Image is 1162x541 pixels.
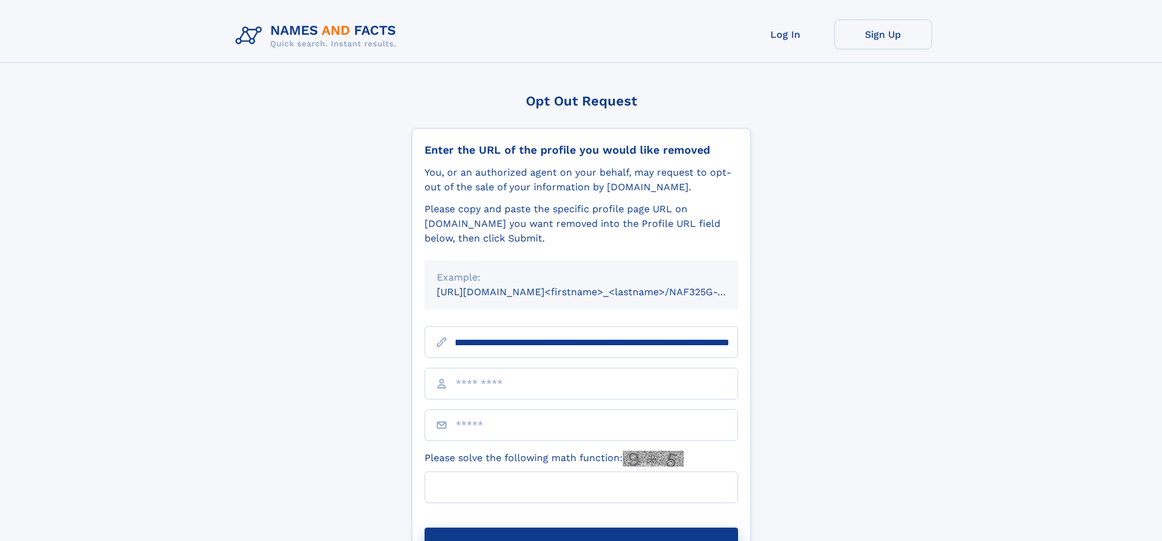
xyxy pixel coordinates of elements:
[425,165,738,195] div: You, or an authorized agent on your behalf, may request to opt-out of the sale of your informatio...
[425,143,738,157] div: Enter the URL of the profile you would like removed
[425,451,684,467] label: Please solve the following math function:
[737,20,834,49] a: Log In
[412,93,751,109] div: Opt Out Request
[231,20,406,52] img: Logo Names and Facts
[437,286,761,298] small: [URL][DOMAIN_NAME]<firstname>_<lastname>/NAF325G-xxxxxxxx
[425,202,738,246] div: Please copy and paste the specific profile page URL on [DOMAIN_NAME] you want removed into the Pr...
[437,270,726,285] div: Example:
[834,20,932,49] a: Sign Up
